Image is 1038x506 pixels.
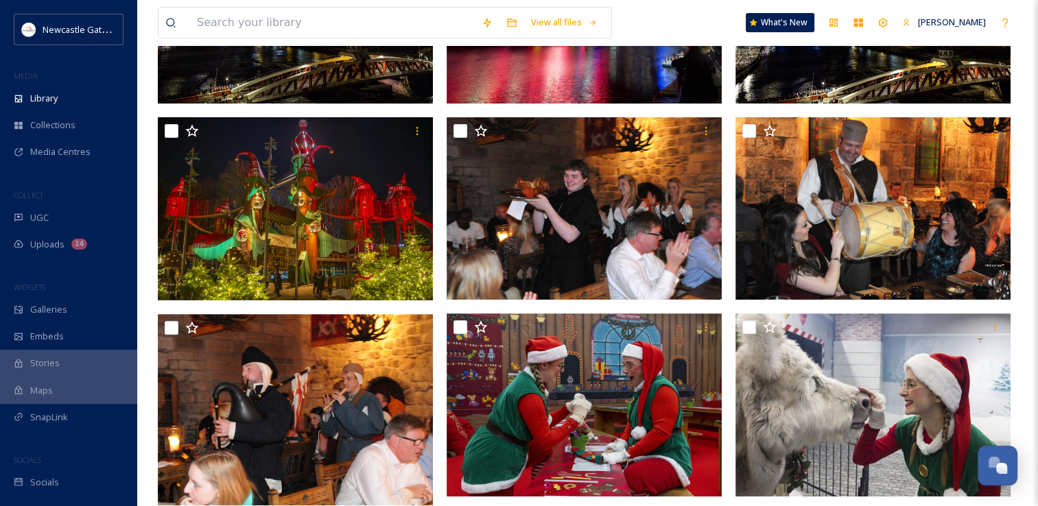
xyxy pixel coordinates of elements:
[14,455,41,465] span: SOCIALS
[30,145,91,158] span: Media Centres
[14,282,45,292] span: WIDGETS
[447,117,722,300] img: ext_1733844421.364251_info@hookedongroup.co.uk-GM0_4861.jpg
[30,384,53,397] span: Maps
[735,117,1011,300] img: ext_1733844418.935556_info@hookedongroup.co.uk-GM0_4852.jpg
[30,303,67,316] span: Galleries
[158,314,433,506] img: ext_1733844418.442262_info@hookedongroup.co.uk-GM0_4803.jpg
[30,119,75,132] span: Collections
[30,357,60,370] span: Stories
[447,313,722,497] img: ext_1733234362.245824_leah.ridley@savillspm.co.uk-Pic 1.jpg
[190,8,475,38] input: Search your library
[746,13,814,32] a: What's New
[43,23,169,36] span: Newcastle Gateshead Initiative
[30,211,49,224] span: UGC
[30,411,68,424] span: SnapLink
[524,9,604,36] a: View all files
[71,239,87,250] div: 14
[22,23,36,36] img: DqD9wEUd_400x400.jpg
[30,476,59,489] span: Socials
[30,330,64,343] span: Embeds
[978,446,1017,485] button: Open Chat
[14,190,43,200] span: COLLECT
[735,313,1011,497] img: ext_1733234362.239248_leah.ridley@savillspm.co.uk-Pic 2.jpg
[30,238,64,251] span: Uploads
[918,16,986,28] span: [PERSON_NAME]
[14,71,38,81] span: MEDIA
[30,92,58,105] span: Library
[158,117,433,300] img: ext_1733932931.331114_emily.craig@alnwickgarden.com-PW_2024_Alnwick Garden_Lilidorei_xmas trail_1...
[895,9,993,36] a: [PERSON_NAME]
